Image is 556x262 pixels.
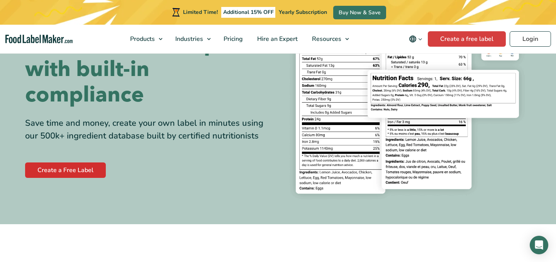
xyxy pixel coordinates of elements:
a: Pricing [217,25,248,53]
span: Products [128,35,156,43]
a: Login [510,31,551,47]
div: Save time and money, create your own label in minutes using our 500k+ ingredient database built b... [25,117,272,142]
h1: Nutritional value calculator for recipes with built-in compliance [25,6,272,108]
button: Change language [403,31,428,47]
span: Additional 15% OFF [221,7,276,18]
a: Create a free label [428,31,506,47]
a: Hire an Expert [250,25,303,53]
a: Food Label Maker homepage [5,35,73,44]
span: Resources [310,35,342,43]
span: Hire an Expert [255,35,298,43]
span: Pricing [221,35,244,43]
a: Products [123,25,166,53]
a: Industries [168,25,215,53]
a: Create a Free Label [25,162,106,178]
div: Open Intercom Messenger [530,236,548,254]
a: Resources [305,25,353,53]
span: Industries [173,35,204,43]
span: Limited Time! [183,8,218,16]
a: Buy Now & Save [333,6,386,19]
span: Yearly Subscription [279,8,327,16]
